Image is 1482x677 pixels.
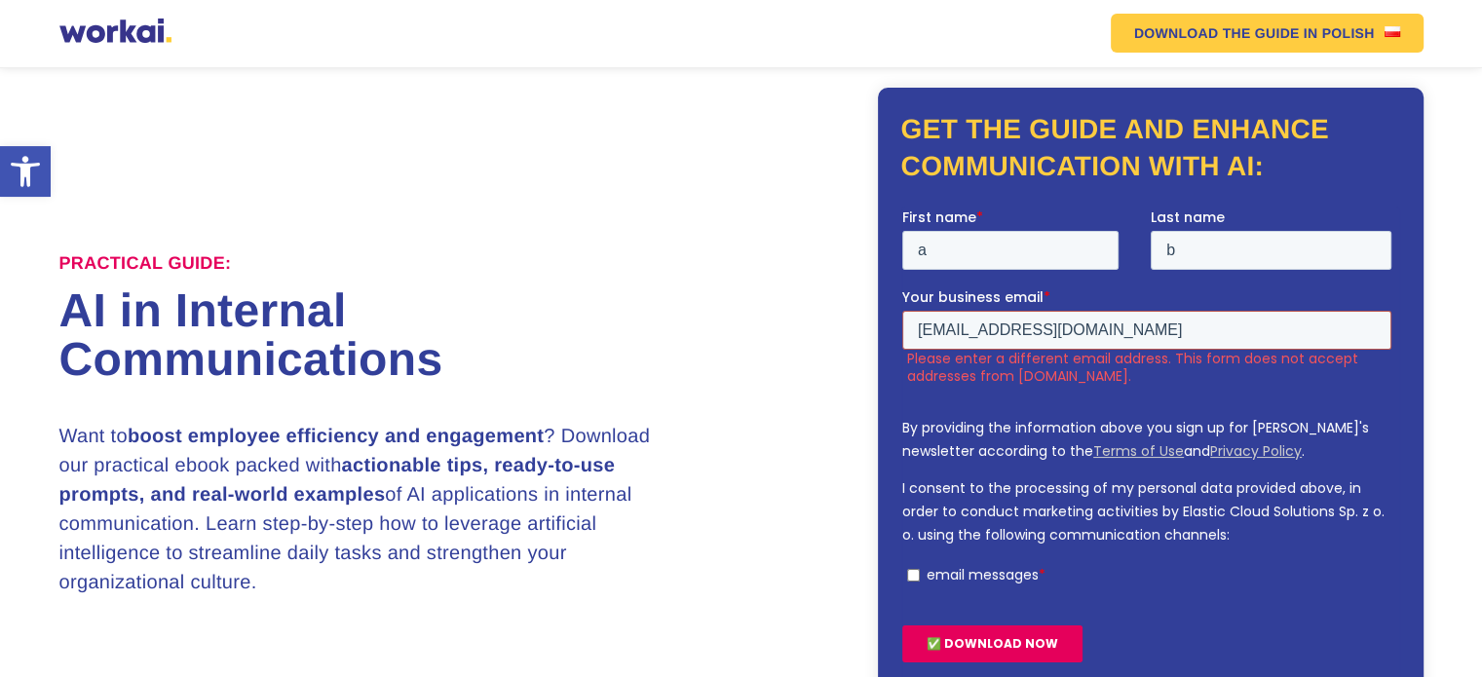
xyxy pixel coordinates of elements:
img: US flag [1385,26,1400,37]
h2: Get the guide and enhance communication with AI: [901,111,1400,185]
h3: Want to ? Download our practical ebook packed with of AI applications in internal communication. ... [59,422,673,597]
label: Practical Guide: [59,253,232,275]
h1: AI in Internal Communications [59,287,741,385]
em: DOWNLOAD THE GUIDE [1134,26,1300,40]
strong: boost employee efficiency and engagement [128,426,544,447]
a: DOWNLOAD THE GUIDEIN POLISHUS flag [1111,14,1424,53]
